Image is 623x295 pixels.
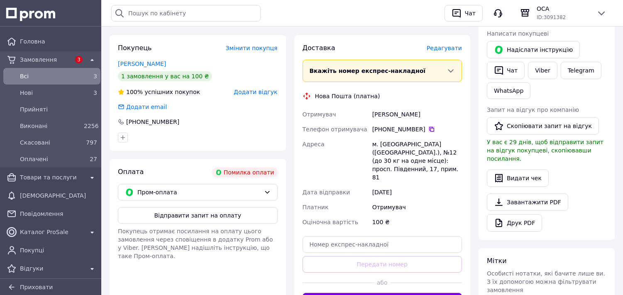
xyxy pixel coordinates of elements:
[118,44,152,52] span: Покупець
[487,169,549,187] button: Видати чек
[118,71,212,81] div: 1 замовлення у вас на 100 ₴
[487,82,530,99] a: WhatsApp
[372,125,462,133] div: [PHONE_NUMBER]
[303,219,358,225] span: Оціночна вартість
[487,214,542,232] a: Друк PDF
[118,88,200,96] div: успішних покупок
[487,106,579,113] span: Запит на відгук про компанію
[117,103,168,111] div: Додати email
[90,156,97,162] span: 27
[303,141,325,147] span: Адреса
[487,193,568,211] a: Завантажити PDF
[487,139,603,162] span: У вас є 29 днів, щоб відправити запит на відгук покупцеві, скопіювавши посилання.
[111,5,261,22] input: Пошук по кабінету
[303,44,335,52] span: Доставка
[212,167,278,177] div: Помилка оплати
[125,118,180,126] div: [PHONE_NUMBER]
[20,264,84,273] span: Відгуки
[487,62,525,79] button: Чат
[20,37,97,46] span: Головна
[20,122,81,130] span: Виконані
[20,138,81,147] span: Скасовані
[487,117,599,135] button: Скопіювати запит на відгук
[537,15,566,20] span: ID: 3091382
[20,284,53,290] span: Приховати
[371,185,464,200] div: [DATE]
[93,89,97,96] span: 3
[371,215,464,230] div: 100 ₴
[463,7,477,19] div: Чат
[20,173,84,181] span: Товари та послуги
[118,228,273,259] span: Покупець отримає посилання на оплату цього замовлення через сповіщення в додатку Prom або у Viber...
[487,270,605,293] span: Особисті нотатки, які бачите лише ви. З їх допомогою можна фільтрувати замовлення
[374,278,390,287] span: або
[118,60,166,67] a: [PERSON_NAME]
[371,107,464,122] div: [PERSON_NAME]
[20,56,71,64] span: Замовлення
[303,189,350,196] span: Дата відправки
[487,41,580,58] button: Надіслати інструкцію
[303,236,462,253] input: Номер експрес-накладної
[20,246,97,254] span: Покупці
[226,45,278,51] span: Змінити покупця
[234,89,277,95] span: Додати відгук
[20,228,84,236] span: Каталог ProSale
[313,92,382,100] div: Нова Пошта (платна)
[126,89,143,95] span: 100%
[487,30,549,37] span: Написати покупцеві
[537,5,590,13] span: OCA
[125,103,168,111] div: Додати email
[20,89,81,97] span: Нові
[20,210,97,218] span: Повідомлення
[84,123,99,129] span: 2256
[20,191,97,200] span: [DEMOGRAPHIC_DATA]
[137,188,261,197] span: Пром-оплата
[75,56,83,63] span: 3
[86,139,97,146] span: 797
[445,5,483,22] button: Чат
[20,105,97,114] span: Прийняті
[118,207,278,224] button: Відправити запит на оплату
[303,204,329,210] span: Платник
[20,72,81,80] span: Всi
[118,168,144,176] span: Оплата
[371,200,464,215] div: Отримувач
[528,62,557,79] a: Viber
[427,45,462,51] span: Редагувати
[303,126,367,133] span: Телефон отримувача
[93,73,97,80] span: 3
[310,68,426,74] span: Вкажіть номер експрес-накладної
[303,111,336,118] span: Отримувач
[20,155,81,163] span: Оплачені
[487,257,507,265] span: Мітки
[561,62,601,79] a: Telegram
[371,137,464,185] div: м. [GEOGRAPHIC_DATA] ([GEOGRAPHIC_DATA].), №12 (до 30 кг на одне місце): просп. Південний, 17, пр...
